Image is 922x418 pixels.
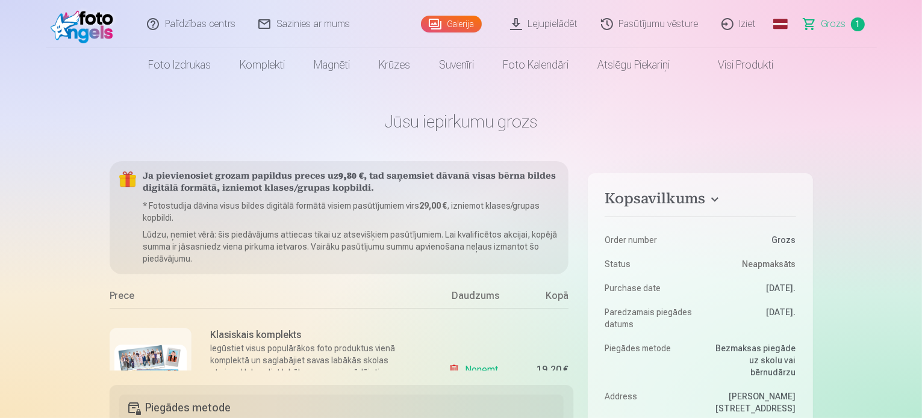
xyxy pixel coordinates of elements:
a: Atslēgu piekariņi [584,48,685,82]
div: Prece [110,289,431,308]
span: Neapmaksāts [743,258,796,270]
span: Grozs [821,17,846,31]
h6: Klasiskais komplekts [211,328,423,342]
h5: Ja pievienosiet grozam papildus preces uz , tad saņemsiet dāvanā visas bērna bildes digitālā form... [143,171,559,195]
dt: Purchase date [605,282,694,294]
a: Noņemt [448,358,503,382]
b: 9,80 € [339,172,364,181]
img: Klasiskais komplekts [114,345,187,393]
dd: Bezmaksas piegāde uz skolu vai bērnudārzu [706,342,796,378]
dt: Paredzamais piegādes datums [605,306,694,330]
dt: Order number [605,234,694,246]
div: Daudzums [430,289,520,308]
div: Kopā [520,289,568,308]
button: Kopsavilkums [605,190,796,212]
dt: Status [605,258,694,270]
a: Visi produkti [685,48,788,82]
dd: [PERSON_NAME][STREET_ADDRESS] [706,390,796,414]
dt: Piegādes metode [605,342,694,378]
span: 1 [851,17,865,31]
a: Komplekti [226,48,300,82]
h1: Jūsu iepirkumu grozs [110,111,813,132]
a: Galerija [421,16,482,32]
p: * Fotostudija dāvina visus bildes digitālā formātā visiem pasūtījumiem virs , izniemot klases/gru... [143,200,559,224]
a: Suvenīri [425,48,489,82]
dd: [DATE]. [706,282,796,294]
dt: Address [605,390,694,414]
div: 19,20 € [537,366,568,373]
dd: Grozs [706,234,796,246]
a: Magnēti [300,48,365,82]
a: Foto izdrukas [134,48,226,82]
p: Iegūstiet visus populārākos foto produktus vienā komplektā un saglabājiet savas labākās skolas at... [211,342,423,390]
img: /fa1 [51,5,120,43]
b: 29,00 € [420,201,447,211]
a: Foto kalendāri [489,48,584,82]
p: Lūdzu, ņemiet vērā: šis piedāvājums attiecas tikai uz atsevišķiem pasūtījumiem. Lai kvalificētos ... [143,229,559,265]
dd: [DATE]. [706,306,796,330]
a: Krūzes [365,48,425,82]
